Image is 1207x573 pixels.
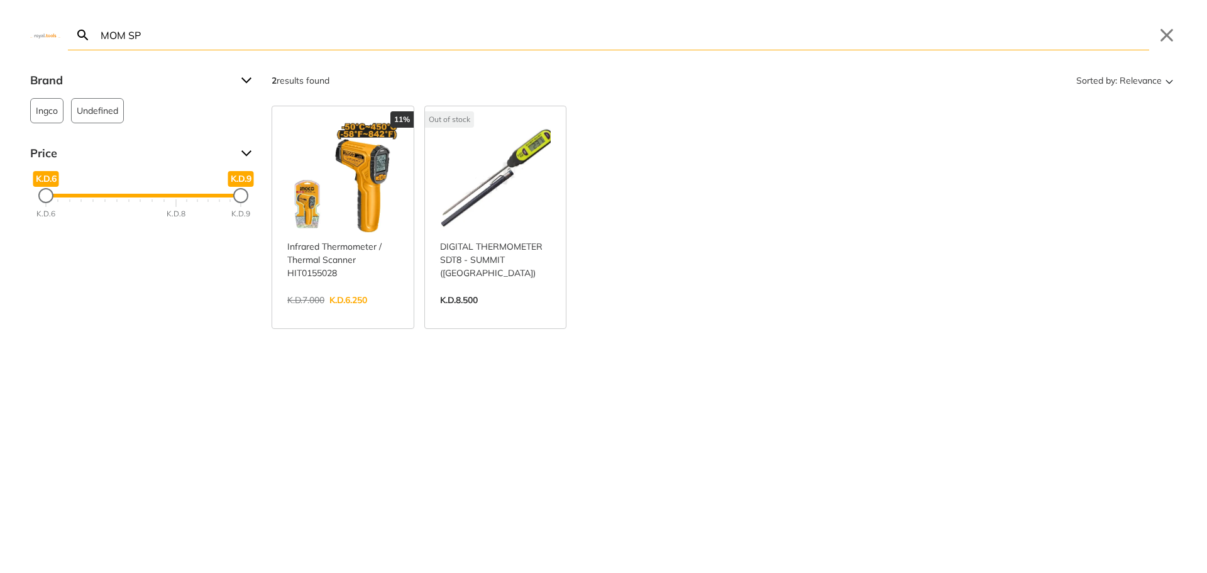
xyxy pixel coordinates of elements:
[390,111,414,128] div: 11%
[425,111,474,128] div: Out of stock
[231,208,250,220] div: K.D.9
[77,99,118,123] span: Undefined
[167,208,185,220] div: K.D.8
[36,208,55,220] div: K.D.6
[1120,70,1162,91] span: Relevance
[1162,73,1177,88] svg: Sort
[38,188,53,203] div: Minimum Price
[1157,25,1177,45] button: Close
[71,98,124,123] button: Undefined
[233,188,248,203] div: Maximum Price
[1074,70,1177,91] button: Sorted by:Relevance Sort
[98,20,1149,50] input: Search…
[36,99,58,123] span: Ingco
[272,75,277,86] strong: 2
[30,143,231,164] span: Price
[30,98,63,123] button: Ingco
[30,70,231,91] span: Brand
[272,70,329,91] div: results found
[30,32,60,38] img: Close
[75,28,91,43] svg: Search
